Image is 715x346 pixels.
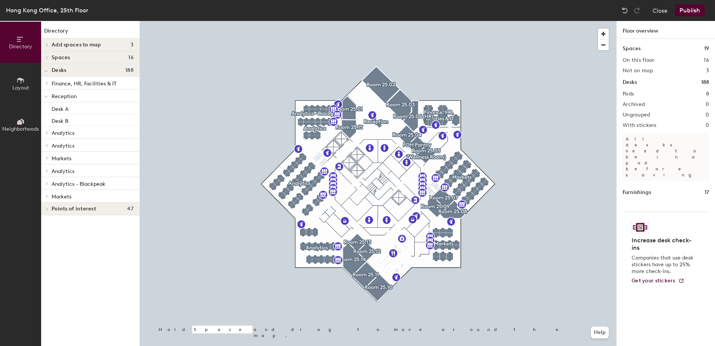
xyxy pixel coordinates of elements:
img: Undo [621,7,629,14]
h1: Directory [41,27,139,39]
a: Get your stickers [632,278,684,284]
span: Reception [52,93,77,100]
h1: 19 [704,45,709,53]
p: Desk A [52,104,68,112]
h2: With stickers [623,122,657,128]
h2: On this floor [623,57,654,63]
h1: Floor overview [617,21,715,39]
span: Markets [52,155,71,162]
span: Markets [52,194,71,200]
h4: Increase desk check-ins [632,237,696,252]
span: Analytics [52,168,74,174]
h1: Spaces [623,45,641,53]
span: 47 [127,206,134,212]
button: Help [591,327,609,339]
span: Directory [9,43,32,50]
h2: 16 [704,57,709,63]
h1: Furnishings [623,188,651,197]
span: Finance, HR, Facilities & IT [52,81,116,87]
span: Desks [52,67,66,73]
div: Hong Kong Office, 25th Floor [6,6,88,15]
span: 3 [131,42,134,48]
span: Analytics - Blackpeak [52,181,105,187]
button: Publish [675,4,705,16]
h1: Desks [623,78,637,86]
span: Analytics [52,130,74,136]
span: Add spaces to map [52,42,101,48]
h2: 8 [706,91,709,97]
span: Get your stickers [632,277,675,284]
img: Sticker logo [632,221,649,234]
h2: 0 [706,122,709,128]
h2: Ungrouped [623,112,650,118]
p: Companies that use desk stickers have up to 25% more check-ins. [632,255,696,275]
p: All desks need to be in a pod before saving [623,133,709,181]
span: 188 [125,67,134,73]
h2: 0 [706,112,709,118]
span: 16 [128,55,134,61]
h1: 17 [705,188,709,197]
span: Points of interest [52,206,96,212]
h2: Archived [623,101,645,107]
img: Redo [633,7,641,14]
h2: 0 [706,101,709,107]
button: Close [653,4,668,16]
span: Spaces [52,55,70,61]
span: Neighborhoods [2,126,39,132]
span: Analytics [52,143,74,149]
span: Layout [12,85,29,91]
h1: 188 [701,78,709,86]
p: Desk B [52,116,68,124]
h2: 3 [706,68,709,74]
h2: Not on map [623,68,653,74]
h2: Pods [623,91,634,97]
